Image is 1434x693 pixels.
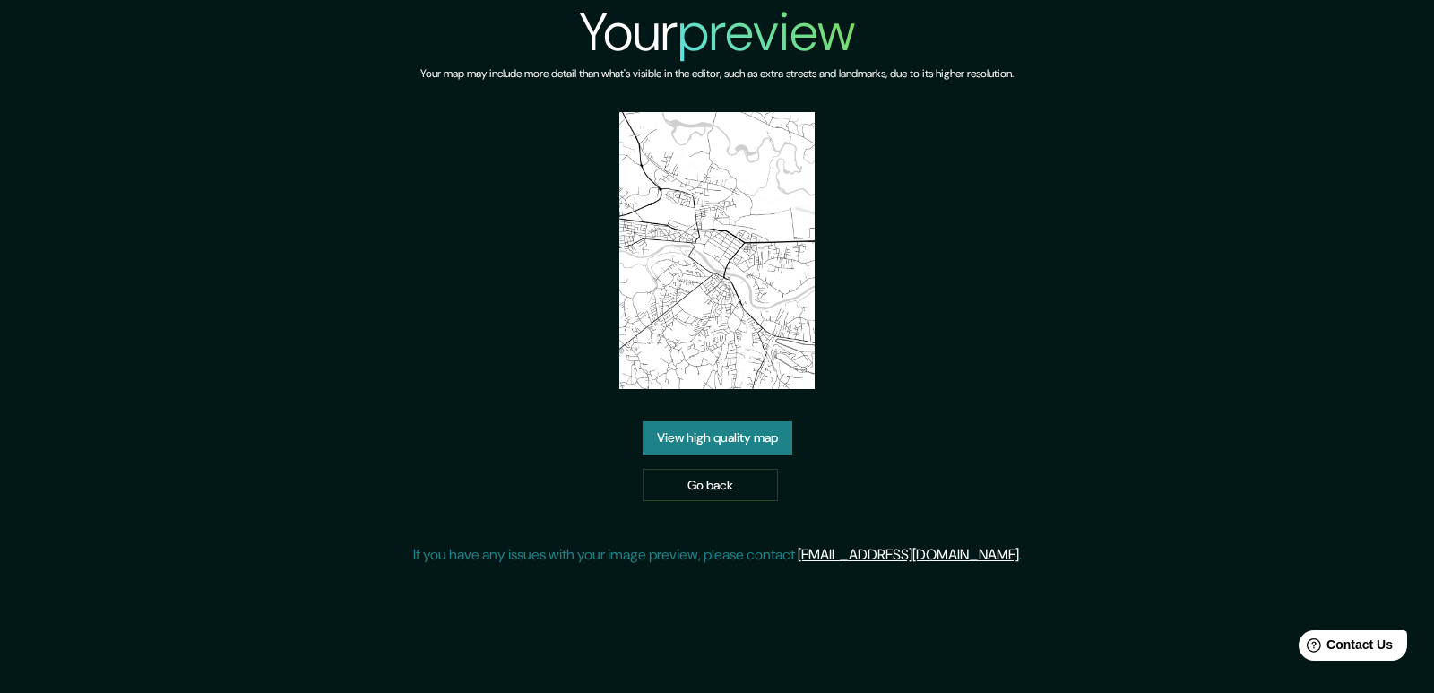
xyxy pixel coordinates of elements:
[420,65,1014,83] h6: Your map may include more detail than what's visible in the editor, such as extra streets and lan...
[643,421,792,455] a: View high quality map
[413,544,1022,566] p: If you have any issues with your image preview, please contact .
[1274,623,1414,673] iframe: Help widget launcher
[798,545,1019,564] a: [EMAIL_ADDRESS][DOMAIN_NAME]
[619,112,816,389] img: created-map-preview
[643,469,778,502] a: Go back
